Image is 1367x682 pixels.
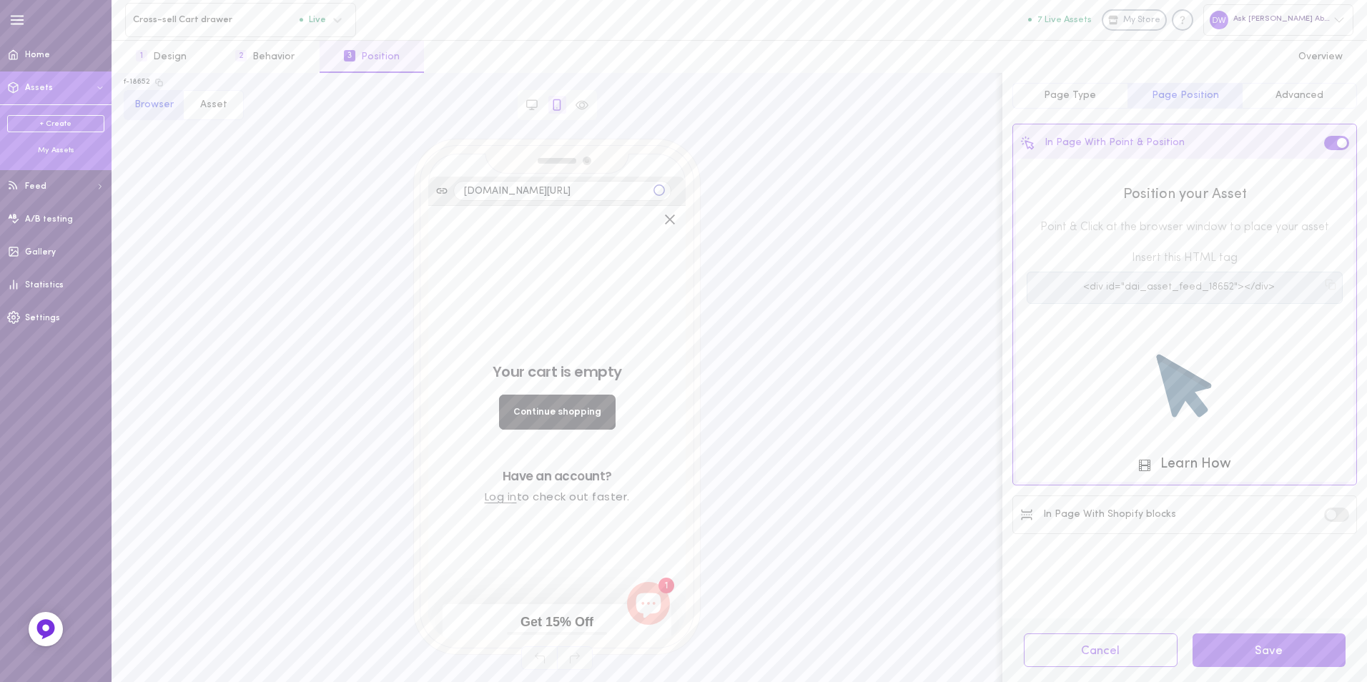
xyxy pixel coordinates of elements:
input: Type a URL [453,181,671,201]
a: + Create [7,115,104,132]
div: Ask [PERSON_NAME] About Hair & Health [1203,4,1353,35]
a: My Store [1102,9,1167,31]
button: Asset [183,90,244,120]
span: Gallery [25,248,56,257]
span: Get 15% Off [92,409,165,423]
inbox-online-store-chat: Shopify online store chat [194,376,246,422]
button: Save [1193,633,1346,667]
span: Cross-sell Cart drawer [133,14,300,25]
img: Feedback Button [35,618,56,640]
span: Insert this HTML tag [1027,250,1343,266]
div: f-18652 [124,77,150,87]
button: 3Position [320,41,424,73]
span: Statistics [25,281,64,290]
span: Advanced [1275,90,1323,101]
button: Page Position [1127,83,1243,109]
span: Feed [25,182,46,191]
span: Page Position [1152,90,1219,101]
a: 7 Live Assets [1028,15,1102,25]
span: Page Type [1044,90,1096,101]
span: Live [300,15,326,24]
button: 7 Live Assets [1028,15,1092,24]
span: Settings [25,314,60,322]
span: 3 [344,50,355,61]
a: Log in [56,283,89,298]
button: Overview [1274,41,1367,73]
span: 2 [235,50,247,61]
button: Advanced [1242,83,1357,109]
a: Continue shopping [71,189,187,224]
button: Cancel [1024,633,1178,667]
span: 1 [136,50,147,61]
button: Close [230,2,254,26]
span: Redo [557,646,593,670]
span: Assets [25,84,53,92]
pre: <div id="dai_asset_feed_18652"></div> [1037,282,1321,294]
div: In Page With Shopify blocks [1020,508,1176,521]
button: Page Type [1012,83,1127,109]
h2: Your cart is empty [11,157,247,174]
div: Knowledge center [1172,9,1193,31]
span: Undo [521,646,557,670]
button: Browser [124,90,184,120]
button: 2Behavior [211,41,319,73]
span: Point & Click at the browser window to place your asset [1027,219,1343,235]
span: Position your Asset [1027,184,1343,204]
div: Get 15% Off [14,398,243,434]
div: In Page With Point & Position [1020,136,1185,150]
span: A/B testing [25,215,73,224]
p: to check out faster. [11,283,247,298]
button: 1Design [112,41,211,73]
span: My Store [1123,14,1160,27]
p: Have an account? [11,263,247,277]
span: Home [25,51,50,59]
button: Learn How [1139,457,1231,472]
div: My Assets [7,145,104,156]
